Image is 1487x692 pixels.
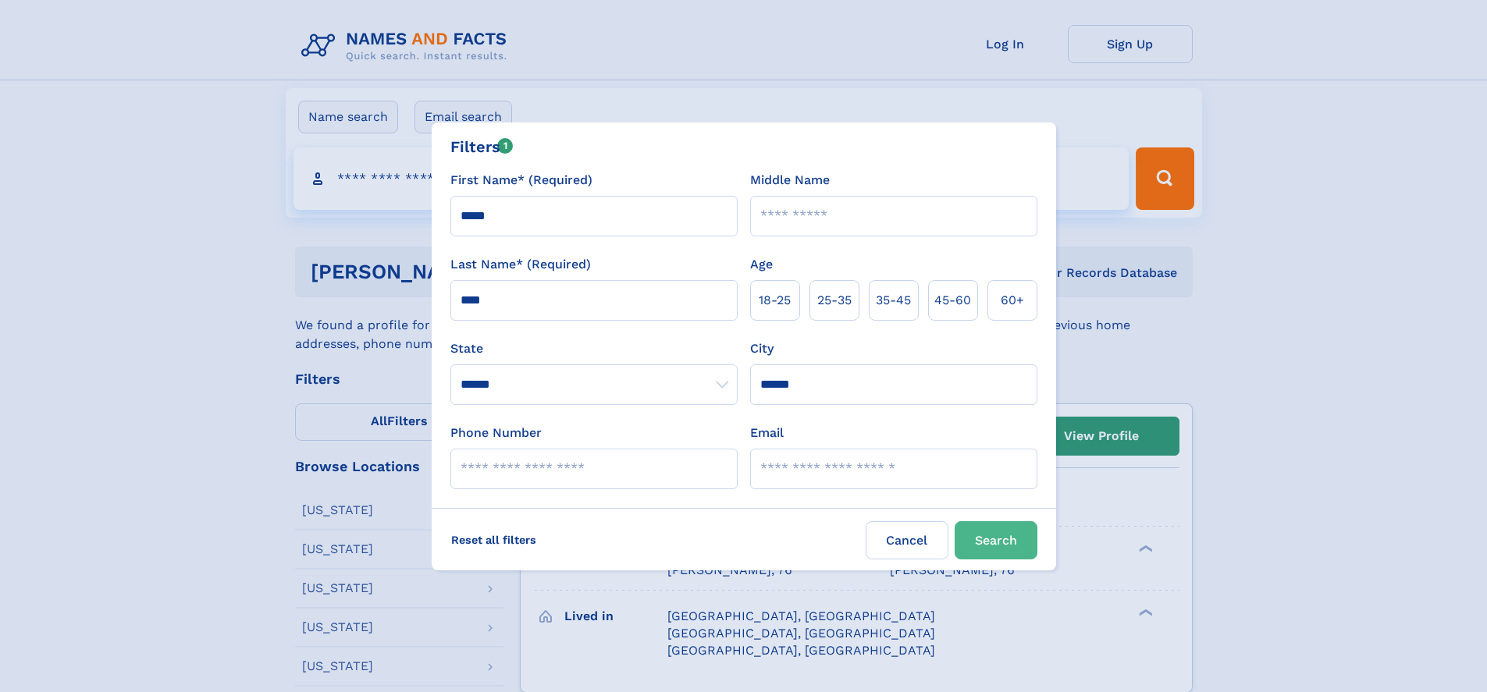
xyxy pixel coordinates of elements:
span: 45‑60 [934,291,971,310]
label: First Name* (Required) [450,171,592,190]
label: Last Name* (Required) [450,255,591,274]
label: City [750,339,774,358]
label: Reset all filters [441,521,546,559]
label: State [450,339,738,358]
span: 35‑45 [876,291,911,310]
label: Email [750,424,784,442]
span: 25‑35 [817,291,852,310]
label: Cancel [866,521,948,559]
label: Age [750,255,773,274]
div: Filters [450,135,514,158]
span: 18‑25 [759,291,791,310]
label: Middle Name [750,171,830,190]
label: Phone Number [450,424,542,442]
button: Search [955,521,1037,559]
span: 60+ [1001,291,1024,310]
